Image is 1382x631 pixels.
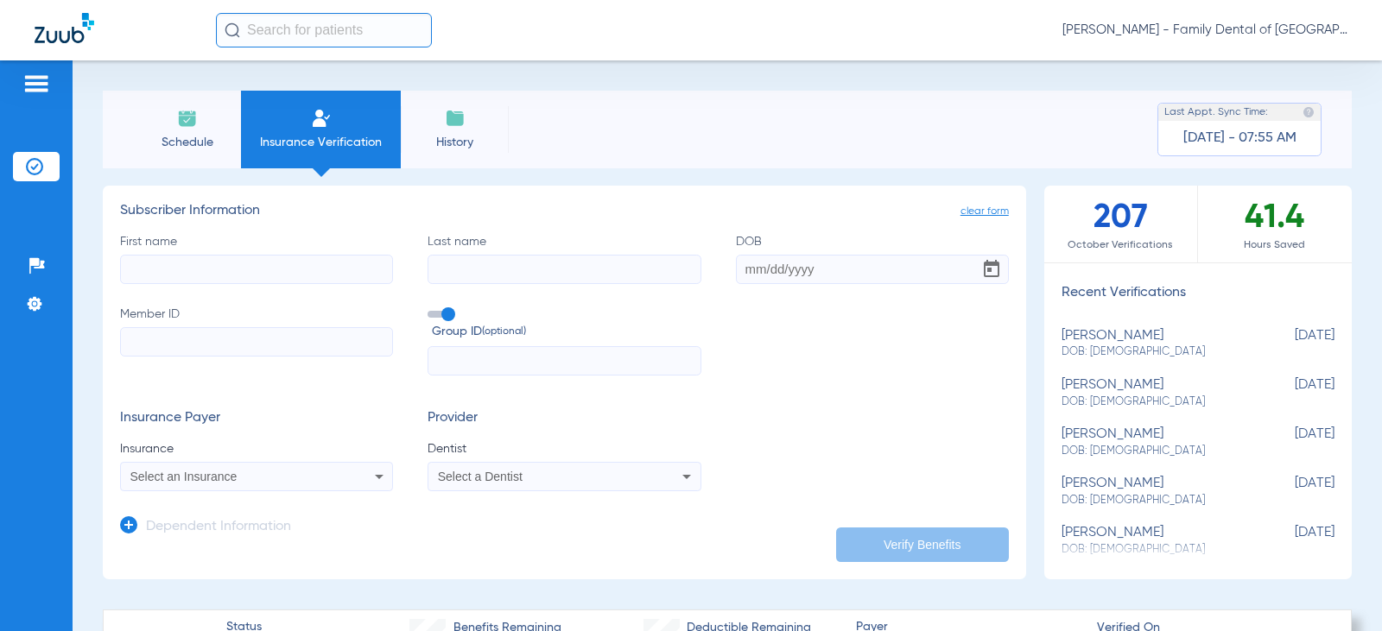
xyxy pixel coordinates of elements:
[1062,344,1248,360] span: DOB: [DEMOGRAPHIC_DATA]
[1198,186,1352,262] div: 41.4
[1198,237,1352,254] span: Hours Saved
[1248,377,1334,409] span: [DATE]
[311,108,332,129] img: Manual Insurance Verification
[225,22,240,38] img: Search Icon
[120,203,1009,220] h3: Subscriber Information
[254,134,388,151] span: Insurance Verification
[22,73,50,94] img: hamburger-icon
[120,306,393,376] label: Member ID
[836,527,1009,562] button: Verify Benefits
[1248,328,1334,360] span: [DATE]
[428,440,701,457] span: Dentist
[432,323,701,341] span: Group ID
[1248,525,1334,557] span: [DATE]
[1062,377,1248,409] div: [PERSON_NAME]
[1062,493,1248,508] span: DOB: [DEMOGRAPHIC_DATA]
[1062,444,1248,459] span: DOB: [DEMOGRAPHIC_DATA]
[1248,426,1334,458] span: [DATE]
[1044,285,1352,302] h3: Recent Verifications
[1183,129,1296,147] span: [DATE] - 07:55 AM
[1062,328,1248,360] div: [PERSON_NAME]
[960,203,1009,220] span: clear form
[438,470,523,483] span: Select a Dentist
[1164,104,1268,121] span: Last Appt. Sync Time:
[428,410,701,427] h3: Provider
[1062,394,1248,410] span: DOB: [DEMOGRAPHIC_DATA]
[120,233,393,284] label: First name
[428,233,701,284] label: Last name
[35,13,94,43] img: Zuub Logo
[130,470,238,483] span: Select an Insurance
[1044,237,1197,254] span: October Verifications
[177,108,198,129] img: Schedule
[1062,426,1248,458] div: [PERSON_NAME]
[1062,22,1347,39] span: [PERSON_NAME] - Family Dental of [GEOGRAPHIC_DATA]
[736,233,1009,284] label: DOB
[120,327,393,357] input: Member ID
[1248,476,1334,508] span: [DATE]
[428,255,701,284] input: Last name
[120,410,393,427] h3: Insurance Payer
[445,108,466,129] img: History
[414,134,496,151] span: History
[1044,186,1198,262] div: 207
[736,255,1009,284] input: DOBOpen calendar
[974,252,1009,287] button: Open calendar
[146,134,228,151] span: Schedule
[120,255,393,284] input: First name
[120,440,393,457] span: Insurance
[482,323,526,341] small: (optional)
[1062,525,1248,557] div: [PERSON_NAME]
[1303,106,1315,118] img: last sync help info
[146,519,291,536] h3: Dependent Information
[1062,476,1248,508] div: [PERSON_NAME]
[216,13,432,47] input: Search for patients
